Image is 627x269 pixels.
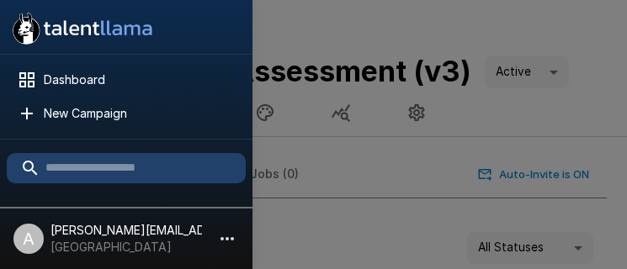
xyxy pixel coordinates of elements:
[13,224,44,254] div: A
[50,239,202,256] p: [GEOGRAPHIC_DATA]
[50,222,202,239] p: [PERSON_NAME][EMAIL_ADDRESS][DOMAIN_NAME]
[44,71,232,88] span: Dashboard
[7,190,246,230] button: Active5
[44,105,232,122] span: New Campaign
[7,98,246,129] div: New Campaign
[7,65,246,95] div: Dashboard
